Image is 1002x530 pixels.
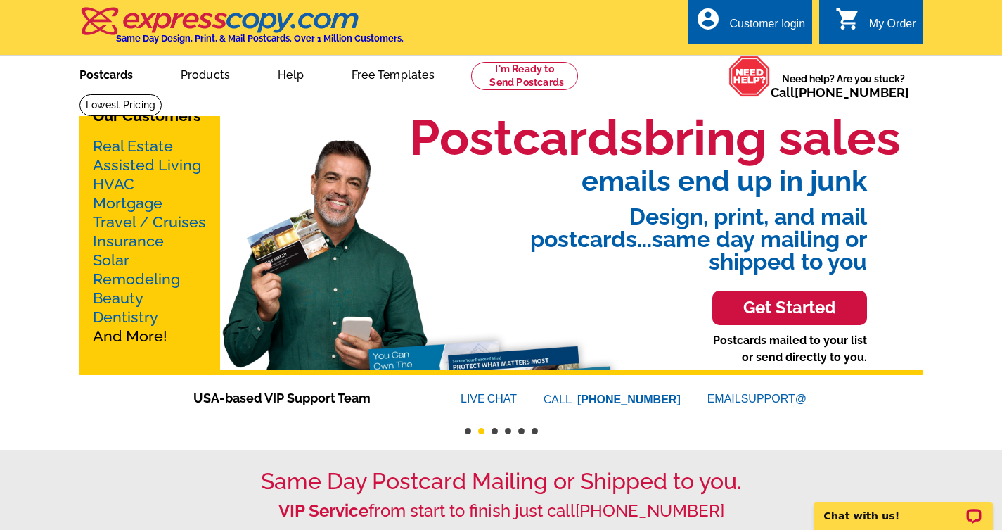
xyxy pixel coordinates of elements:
a: [PHONE_NUMBER] [577,393,681,405]
button: 5 of 6 [518,428,525,434]
i: account_circle [695,6,721,32]
a: Get Started [712,273,867,332]
img: help [728,56,771,97]
a: Same Day Design, Print, & Mail Postcards. Over 1 Million Customers. [79,17,404,44]
h3: Get Started [730,298,849,318]
a: Remodeling [93,270,180,288]
span: Need help? Are you stuck? [771,72,916,100]
a: HVAC [93,175,134,193]
a: Travel / Cruises [93,213,206,231]
h2: from start to finish just call [79,501,923,522]
button: 1 of 6 [465,428,471,434]
a: Assisted Living [93,156,201,174]
button: 4 of 6 [505,428,511,434]
a: Dentistry [93,308,158,326]
font: CALL [544,391,574,408]
a: Products [158,57,253,90]
a: Help [255,57,326,90]
span: USA-based VIP Support Team [193,389,418,408]
iframe: LiveChat chat widget [804,486,1002,530]
div: My Order [869,18,916,37]
font: SUPPORT@ [741,391,809,408]
button: 2 of 6 [478,428,484,434]
a: Mortgage [93,194,162,212]
span: Call [771,85,909,100]
a: [PHONE_NUMBER] [795,85,909,100]
div: Customer login [729,18,805,37]
i: shopping_cart [835,6,861,32]
a: account_circle Customer login [695,15,805,33]
a: LIVECHAT [461,393,517,405]
a: [PHONE_NUMBER] [575,500,724,521]
span: emails end up in junk [375,167,867,195]
h1: Same Day Postcard Mailing or Shipped to you. [79,468,923,495]
button: 3 of 6 [492,428,498,434]
a: Real Estate [93,137,173,155]
a: Solar [93,251,129,269]
a: Insurance [93,232,164,250]
span: Design, print, and mail postcards...same day mailing or shipped to you [375,195,867,273]
a: EMAILSUPPORT@ [707,393,809,405]
a: Postcards [57,57,155,90]
h1: Postcards bring sales [409,108,901,167]
p: And More! [93,137,207,346]
font: LIVE [461,391,487,408]
strong: VIP Service [278,500,368,521]
h4: Same Day Design, Print, & Mail Postcards. Over 1 Million Customers. [116,33,404,44]
a: Free Templates [329,57,457,90]
button: 6 of 6 [532,428,538,434]
p: Postcards mailed to your list or send directly to you. [713,332,867,366]
a: Beauty [93,289,143,307]
a: shopping_cart My Order [835,15,916,33]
